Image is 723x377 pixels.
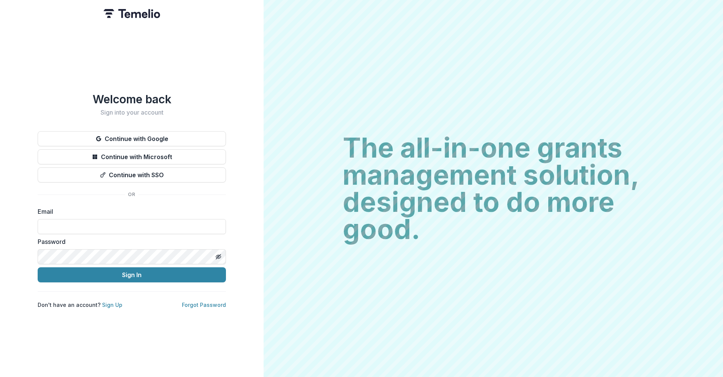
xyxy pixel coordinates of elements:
button: Continue with SSO [38,167,226,182]
button: Continue with Google [38,131,226,146]
p: Don't have an account? [38,301,122,309]
h1: Welcome back [38,92,226,106]
h2: Sign into your account [38,109,226,116]
label: Password [38,237,221,246]
label: Email [38,207,221,216]
img: Temelio [104,9,160,18]
button: Continue with Microsoft [38,149,226,164]
button: Toggle password visibility [212,251,224,263]
a: Sign Up [102,302,122,308]
a: Forgot Password [182,302,226,308]
button: Sign In [38,267,226,282]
